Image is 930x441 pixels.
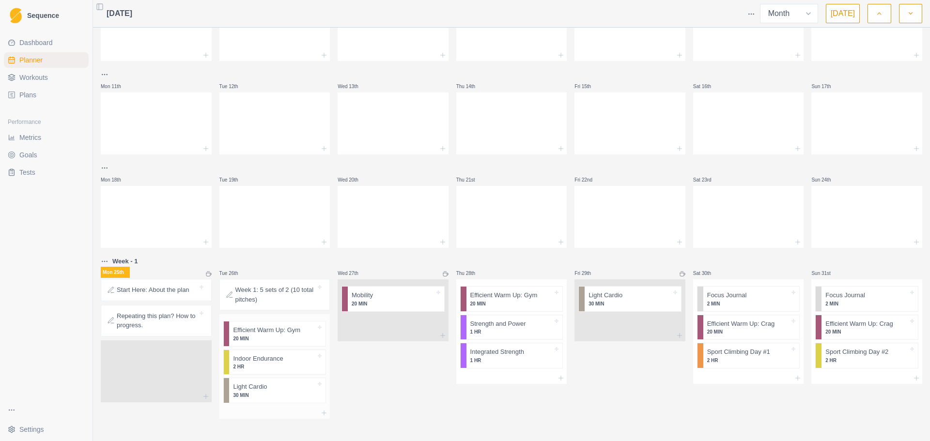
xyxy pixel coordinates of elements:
[19,90,36,100] span: Plans
[223,378,326,403] div: Light Cardio30 MIN
[27,12,59,19] span: Sequence
[470,300,553,307] p: 20 MIN
[19,133,41,142] span: Metrics
[693,270,722,277] p: Sat 30th
[4,87,89,103] a: Plans
[19,73,48,82] span: Workouts
[4,422,89,437] button: Settings
[4,52,89,68] a: Planner
[460,315,563,340] div: Strength and Power1 HR
[589,300,671,307] p: 30 MIN
[815,286,918,312] div: Focus Journal2 MIN
[19,167,35,177] span: Tests
[219,83,248,90] p: Tue 12th
[825,357,908,364] p: 2 HR
[112,257,138,266] p: Week - 1
[707,300,790,307] p: 2 MIN
[697,315,800,340] div: Efficient Warm Up: Crag20 MIN
[233,335,316,342] p: 20 MIN
[338,176,367,183] p: Wed 20th
[470,319,526,329] p: Strength and Power
[4,35,89,50] a: Dashboard
[101,267,130,278] p: Mon 25th
[697,286,800,312] div: Focus Journal2 MIN
[811,83,840,90] p: Sun 17th
[10,8,22,24] img: Logo
[223,321,326,347] div: Efficient Warm Up: Gym20 MIN
[693,83,722,90] p: Sat 16th
[107,8,132,19] span: [DATE]
[815,343,918,368] div: Sport Climbing Day #22 HR
[707,347,770,357] p: Sport Climbing Day #1
[815,315,918,340] div: Efficient Warm Up: Crag20 MIN
[825,328,908,335] p: 20 MIN
[470,347,524,357] p: Integrated Strength
[223,350,326,375] div: Indoor Endurance2 HR
[19,55,43,65] span: Planner
[578,286,682,312] div: Light Cardio30 MIN
[341,286,445,312] div: Mobility20 MIN
[219,279,330,310] div: Week 1: 5 sets of 2 (10 total pitches)
[352,290,373,300] p: Mobility
[219,176,248,183] p: Tue 19th
[4,4,89,27] a: LogoSequence
[101,176,130,183] p: Mon 18th
[456,83,485,90] p: Thu 14th
[574,83,604,90] p: Fri 15th
[811,176,840,183] p: Sun 24th
[4,147,89,163] a: Goals
[4,165,89,180] a: Tests
[19,38,53,47] span: Dashboard
[470,328,553,335] p: 1 HR
[826,4,860,23] button: [DATE]
[338,270,367,277] p: Wed 27th
[233,363,316,370] p: 2 HR
[4,114,89,130] div: Performance
[589,290,622,300] p: Light Cardio
[233,354,283,364] p: Indoor Endurance
[233,392,316,399] p: 30 MIN
[825,319,893,329] p: Efficient Warm Up: Crag
[707,328,790,335] p: 20 MIN
[117,285,189,295] p: Start Here: About the plan
[697,343,800,368] div: Sport Climbing Day #12 HR
[693,176,722,183] p: Sat 23rd
[235,285,316,304] p: Week 1: 5 sets of 2 (10 total pitches)
[811,270,840,277] p: Sun 31st
[825,347,888,357] p: Sport Climbing Day #2
[470,290,538,300] p: Efficient Warm Up: Gym
[4,70,89,85] a: Workouts
[101,305,212,336] div: Repeating this plan? How to progress.
[460,286,563,312] div: Efficient Warm Up: Gym20 MIN
[352,300,434,307] p: 20 MIN
[460,343,563,368] div: Integrated Strength1 HR
[19,150,37,160] span: Goals
[233,325,300,335] p: Efficient Warm Up: Gym
[117,311,198,330] p: Repeating this plan? How to progress.
[707,319,775,329] p: Efficient Warm Up: Crag
[825,290,865,300] p: Focus Journal
[456,270,485,277] p: Thu 28th
[825,300,908,307] p: 2 MIN
[707,290,747,300] p: Focus Journal
[219,270,248,277] p: Tue 26th
[101,83,130,90] p: Mon 11th
[707,357,790,364] p: 2 HR
[470,357,553,364] p: 1 HR
[338,83,367,90] p: Wed 13th
[4,130,89,145] a: Metrics
[456,176,485,183] p: Thu 21st
[574,270,604,277] p: Fri 29th
[233,382,267,392] p: Light Cardio
[101,279,212,301] div: Start Here: About the plan
[574,176,604,183] p: Fri 22nd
